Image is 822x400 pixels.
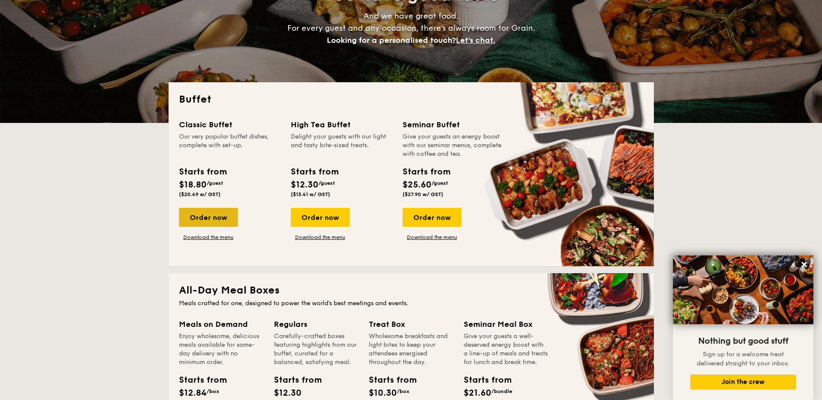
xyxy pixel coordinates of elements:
[464,318,548,330] div: Seminar Meal Box
[403,180,432,190] span: $25.60
[274,374,313,387] div: Starts from
[291,234,350,241] a: Download the menu
[697,351,790,367] span: Sign up for a welcome treat delivered straight to your inbox.
[207,180,223,186] span: /guest
[179,165,226,178] div: Starts from
[291,119,392,131] div: High Tea Buffet
[179,318,263,330] div: Meals on Demand
[179,180,207,190] span: $18.80
[179,119,280,131] div: Classic Buffet
[673,255,813,324] img: DSC07876-Edit02-Large.jpeg
[397,388,409,394] span: /box
[287,11,535,45] span: And we have great food. For every guest and any occasion, there’s always room for Grain.
[403,132,504,158] div: Give your guests an energy boost with our seminar menus, complete with coffee and tea.
[179,299,643,308] div: Meals crafted for one, designed to power the world's best meetings and events.
[369,374,408,387] div: Starts from
[464,388,491,398] span: $21.60
[464,332,548,367] div: Give your guests a well-deserved energy boost with a line-up of meals and treats for lunch and br...
[369,318,453,330] div: Treat Box
[179,284,643,297] h2: All-Day Meal Boxes
[179,332,263,367] div: Enjoy wholesome, delicious meals available for same-day delivery with no minimum order.
[698,336,788,346] span: Nothing but good stuff
[291,165,338,178] div: Starts from
[327,35,456,45] span: Looking for a personalised touch?
[432,180,448,186] span: /guest
[369,388,397,398] span: $10.30
[456,35,495,45] span: Let's chat.
[403,165,450,178] div: Starts from
[403,191,443,197] span: ($27.90 w/ GST)
[274,318,358,330] div: Regulars
[369,332,453,367] div: Wholesome breakfasts and light bites to keep your attendees energised throughout the day.
[179,388,207,398] span: $12.84
[291,180,318,190] span: $12.30
[291,208,350,227] div: Order now
[403,208,461,227] div: Order now
[179,132,280,158] div: Our very popular buffet dishes, complete with set-up.
[179,191,221,197] span: ($20.49 w/ GST)
[491,388,512,394] span: /bundle
[179,93,643,106] h2: Buffet
[403,234,461,241] a: Download the menu
[318,180,335,186] span: /guest
[403,119,504,131] div: Seminar Buffet
[797,258,811,271] button: Close
[291,191,330,197] span: ($13.41 w/ GST)
[179,208,238,227] div: Order now
[291,132,392,158] div: Delight your guests with our light and tasty bite-sized treats.
[179,374,218,387] div: Starts from
[207,388,219,394] span: /box
[690,374,796,390] button: Join the crew
[179,234,238,241] a: Download the menu
[464,374,503,387] div: Starts from
[274,388,302,398] span: $12.30
[274,332,358,367] div: Carefully-crafted boxes featuring highlights from our buffet, curated for a balanced, satisfying ...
